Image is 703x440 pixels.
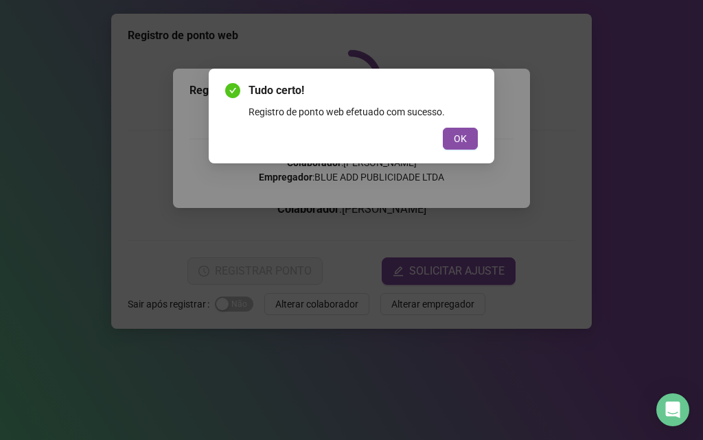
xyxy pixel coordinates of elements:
button: OK [443,128,478,150]
span: OK [454,131,467,146]
span: check-circle [225,83,240,98]
div: Registro de ponto web efetuado com sucesso. [249,104,478,119]
span: Tudo certo! [249,82,478,99]
div: Open Intercom Messenger [656,393,689,426]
